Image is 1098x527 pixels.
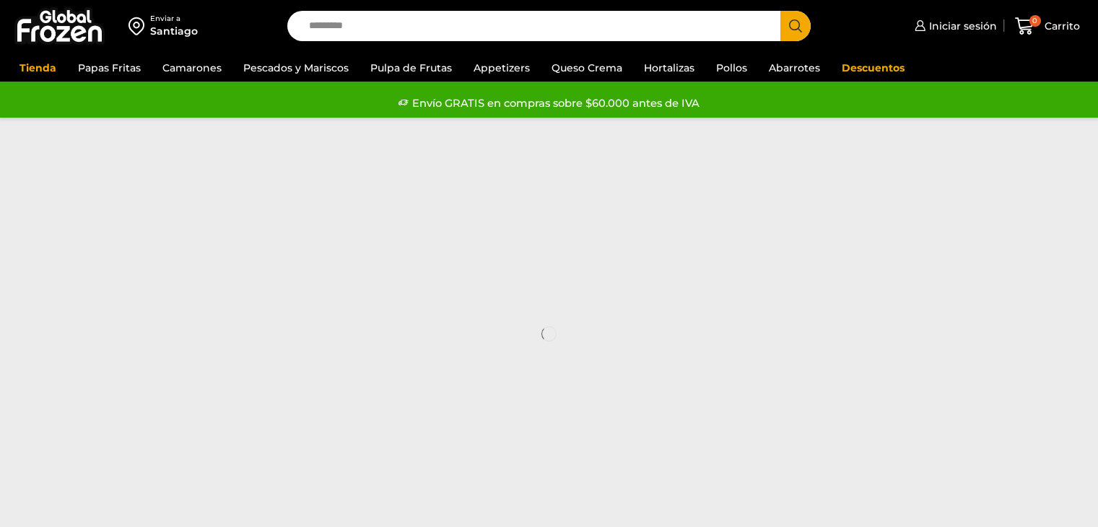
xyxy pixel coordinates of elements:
[544,54,629,82] a: Queso Crema
[150,14,198,24] div: Enviar a
[1029,15,1041,27] span: 0
[637,54,702,82] a: Hortalizas
[128,14,150,38] img: address-field-icon.svg
[236,54,356,82] a: Pescados y Mariscos
[150,24,198,38] div: Santiago
[1041,19,1080,33] span: Carrito
[709,54,754,82] a: Pollos
[911,12,997,40] a: Iniciar sesión
[155,54,229,82] a: Camarones
[71,54,148,82] a: Papas Fritas
[363,54,459,82] a: Pulpa de Frutas
[1011,9,1084,43] a: 0 Carrito
[835,54,912,82] a: Descuentos
[762,54,827,82] a: Abarrotes
[780,11,811,41] button: Search button
[925,19,997,33] span: Iniciar sesión
[466,54,537,82] a: Appetizers
[12,54,64,82] a: Tienda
